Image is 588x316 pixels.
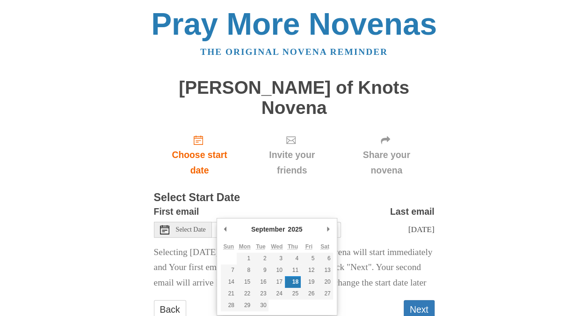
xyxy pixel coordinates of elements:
[163,147,236,178] span: Choose start date
[288,243,298,250] abbr: Thursday
[285,264,301,276] button: 11
[320,243,329,250] abbr: Saturday
[221,264,237,276] button: 7
[301,253,317,264] button: 5
[305,243,312,250] abbr: Friday
[271,243,283,250] abbr: Wednesday
[269,253,284,264] button: 3
[154,127,246,183] a: Choose start date
[154,245,435,291] p: Selecting [DATE] as the start date means Your novena will start immediately and Your first email ...
[237,264,253,276] button: 8
[254,147,329,178] span: Invite your friends
[317,288,333,300] button: 27
[253,300,269,311] button: 30
[237,288,253,300] button: 22
[339,127,435,183] div: Click "Next" to confirm your start date first.
[237,276,253,288] button: 15
[223,243,234,250] abbr: Sunday
[324,222,333,236] button: Next Month
[253,288,269,300] button: 23
[285,253,301,264] button: 4
[286,222,304,236] div: 2025
[237,300,253,311] button: 29
[151,7,437,41] a: Pray More Novenas
[301,288,317,300] button: 26
[269,276,284,288] button: 17
[285,276,301,288] button: 18
[348,147,425,178] span: Share your novena
[253,264,269,276] button: 9
[269,264,284,276] button: 10
[221,300,237,311] button: 28
[285,288,301,300] button: 25
[317,253,333,264] button: 6
[390,204,435,219] label: Last email
[237,253,253,264] button: 1
[317,264,333,276] button: 13
[301,264,317,276] button: 12
[301,276,317,288] button: 19
[221,276,237,288] button: 14
[269,288,284,300] button: 24
[221,288,237,300] button: 21
[239,243,251,250] abbr: Monday
[250,222,286,236] div: September
[154,204,199,219] label: First email
[253,276,269,288] button: 16
[245,127,338,183] div: Click "Next" to confirm your start date first.
[176,226,206,233] span: Select Date
[253,253,269,264] button: 2
[408,225,434,234] span: [DATE]
[256,243,265,250] abbr: Tuesday
[154,78,435,118] h1: [PERSON_NAME] of Knots Novena
[154,192,435,204] h3: Select Start Date
[317,276,333,288] button: 20
[212,222,341,238] input: Use the arrow keys to pick a date
[200,47,388,57] a: The original novena reminder
[221,222,230,236] button: Previous Month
